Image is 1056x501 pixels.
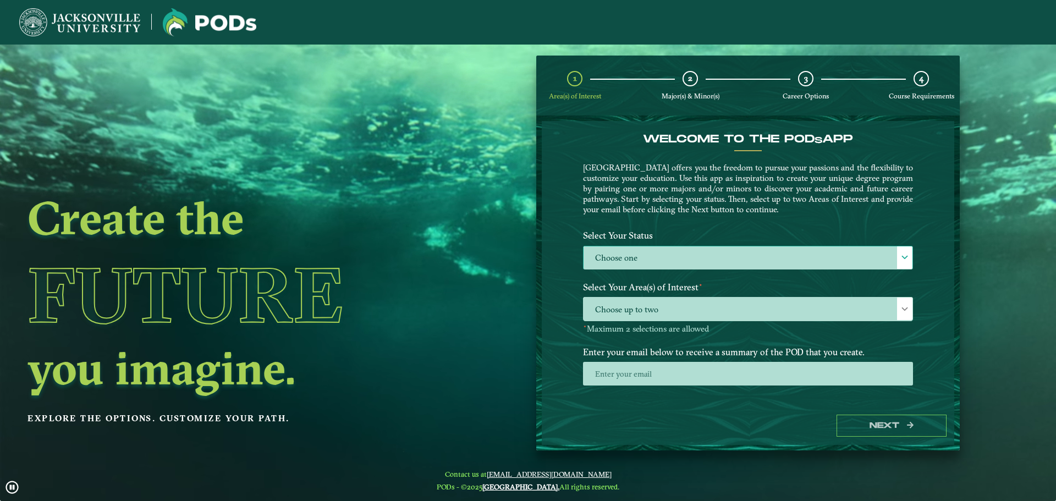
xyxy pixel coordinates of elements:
span: 2 [688,73,692,84]
img: Jacksonville University logo [163,8,256,36]
span: Contact us at [437,470,619,478]
span: 1 [573,73,577,84]
p: [GEOGRAPHIC_DATA] offers you the freedom to pursue your passions and the flexibility to customize... [583,162,913,214]
button: Next [837,415,947,437]
sup: ⋆ [698,280,703,289]
img: Jacksonville University logo [19,8,140,36]
sub: s [815,135,822,146]
label: Select Your Area(s) of Interest [575,277,921,298]
h1: Future [28,245,448,345]
label: Enter your email below to receive a summary of the POD that you create. [575,342,921,362]
h2: you imagine. [28,345,448,391]
label: Choose one [584,246,912,270]
input: Enter your email [583,362,913,386]
span: PODs - ©2025 All rights reserved. [437,482,619,491]
p: Maximum 2 selections are allowed [583,324,913,334]
label: Select Your Status [575,225,921,246]
span: Major(s) & Minor(s) [662,92,719,100]
span: 4 [919,73,923,84]
span: Course Requirements [889,92,954,100]
a: [GEOGRAPHIC_DATA]. [482,482,559,491]
a: [EMAIL_ADDRESS][DOMAIN_NAME] [487,470,612,478]
h4: Welcome to the POD app [583,133,913,146]
h2: Create the [28,195,448,241]
sup: ⋆ [583,322,587,330]
span: 3 [804,73,808,84]
span: Choose up to two [584,298,912,321]
span: Career Options [783,92,829,100]
p: Explore the options. Customize your path. [28,410,448,427]
span: Area(s) of Interest [549,92,601,100]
